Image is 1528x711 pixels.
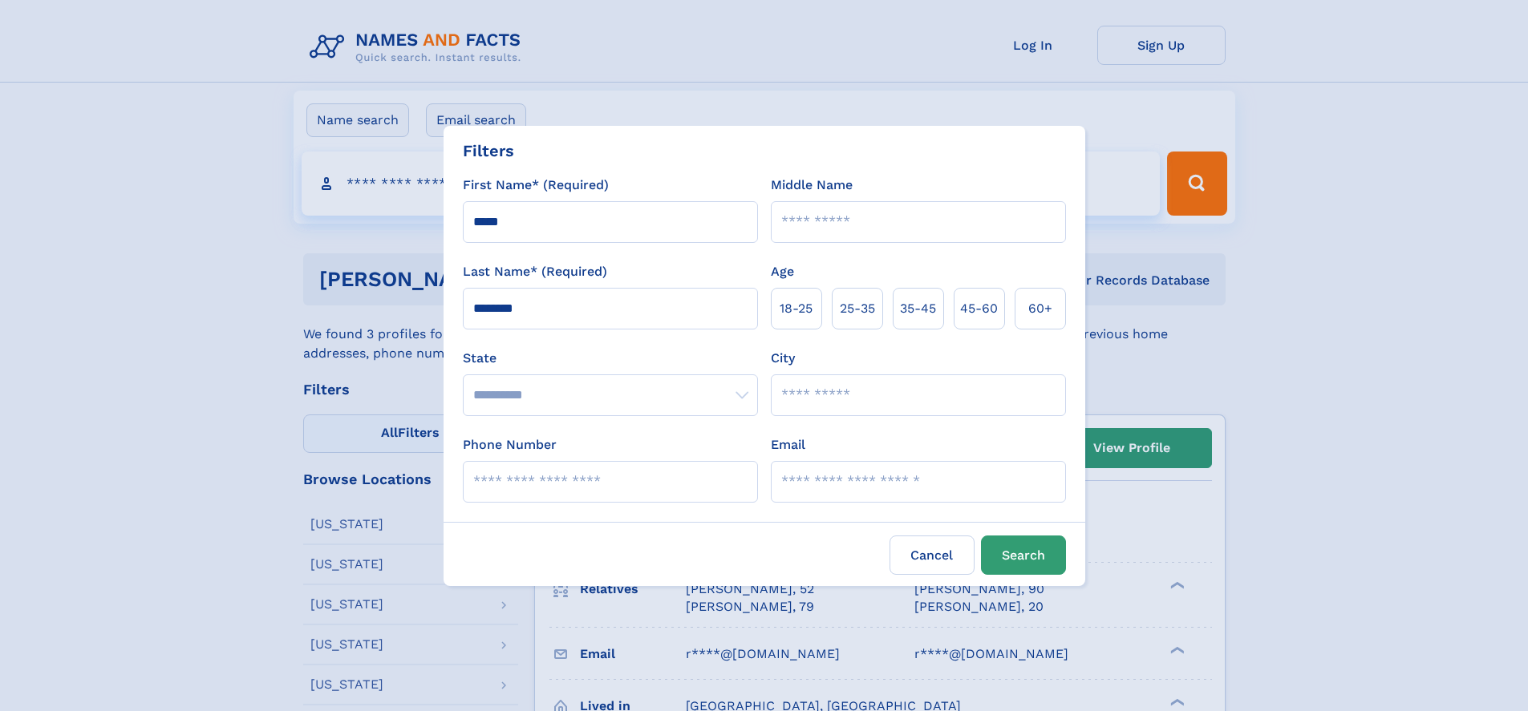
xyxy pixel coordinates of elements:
label: Age [771,262,794,281]
label: First Name* (Required) [463,176,609,195]
span: 18‑25 [780,299,813,318]
label: State [463,349,758,368]
span: 35‑45 [900,299,936,318]
span: 25‑35 [840,299,875,318]
label: Phone Number [463,435,557,454]
label: Middle Name [771,176,853,195]
label: Email [771,435,805,454]
div: Filters [463,139,514,163]
label: Cancel [890,535,975,575]
span: 45‑60 [960,299,998,318]
button: Search [981,535,1066,575]
label: Last Name* (Required) [463,262,607,281]
span: 60+ [1028,299,1052,318]
label: City [771,349,795,368]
